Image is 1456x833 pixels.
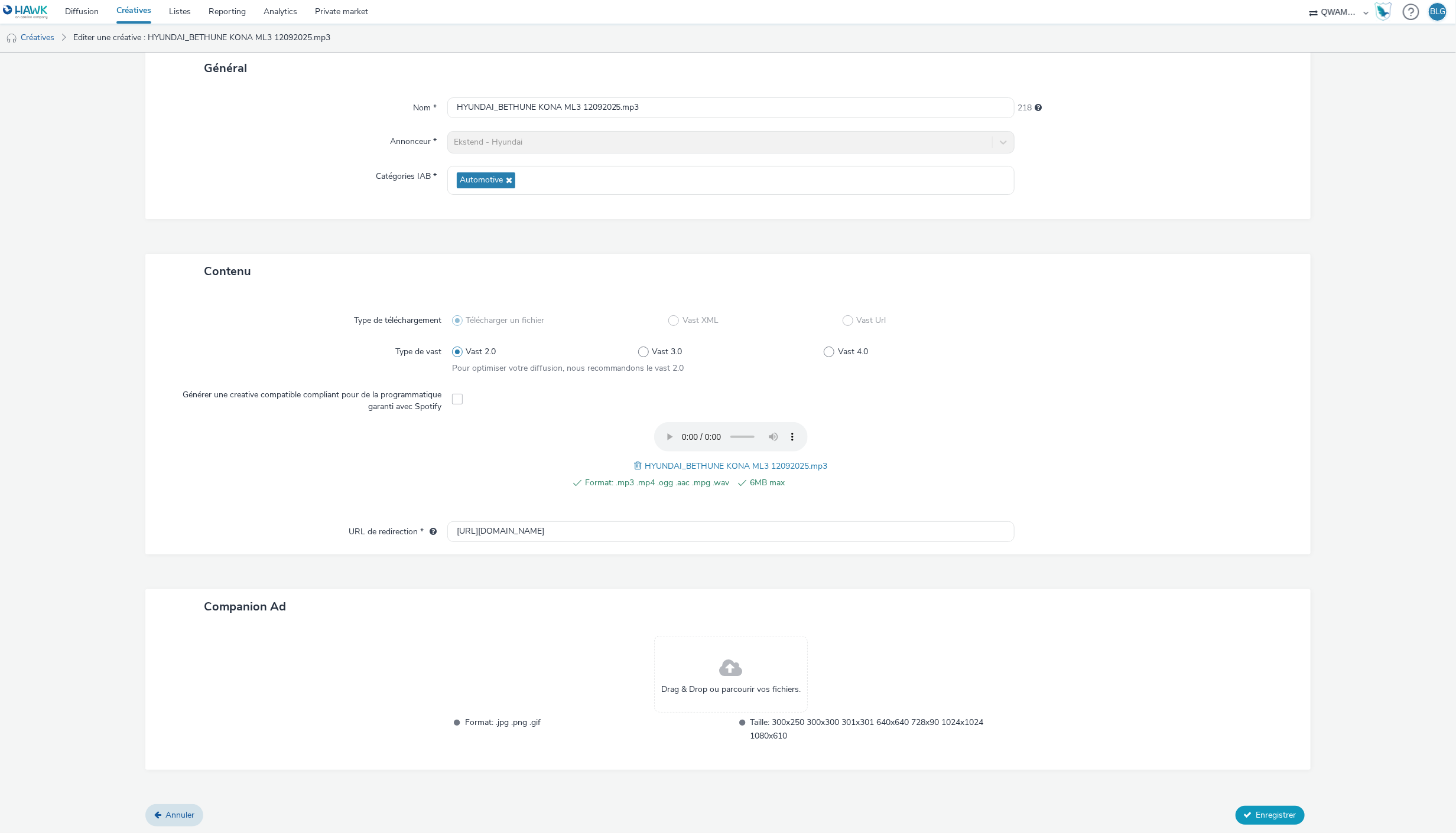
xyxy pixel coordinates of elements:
[204,60,247,76] span: Général
[424,526,437,538] div: L'URL de redirection sera utilisée comme URL de validation avec certains SSP et ce sera l'URL de ...
[165,809,194,821] span: Annuler
[1035,102,1042,114] div: 255 caractères maximum
[682,315,719,326] span: Vast XML
[465,716,730,743] span: Format: .jpg .png .gif
[652,346,682,358] span: Vast 3.0
[1374,2,1392,21] img: Hawk Academy
[385,131,441,148] label: Annonceur *
[1236,806,1305,825] button: Enregistrer
[466,315,544,326] span: Télécharger un fichier
[391,341,446,358] label: Type de vast
[1018,102,1032,114] span: 218
[661,684,801,695] span: Drag & Drop ou parcourir vos fichiers.
[371,166,441,182] label: Catégories IAB *
[838,346,868,358] span: Vast 4.0
[466,346,496,358] span: Vast 2.0
[585,476,729,490] span: Format: .mp3 .mp4 .ogg .aac .mpg .wav
[344,521,441,538] label: URL de redirection *
[6,32,18,44] img: audio
[204,599,286,615] span: Companion Ad
[349,310,446,326] label: Type de téléchargement
[452,362,684,374] span: Pour optimiser votre diffusion, nous recommandons le vast 2.0
[3,5,48,19] img: undefined Logo
[1256,809,1296,821] span: Enregistrer
[750,716,1015,743] span: Taille: 300x250 300x300 301x301 640x640 728x90 1024x1024 1080x610
[1430,3,1445,21] div: BLG
[167,384,446,413] label: Générer une creative compatible compliant pour de la programmatique garanti avec Spotify
[67,24,336,52] a: Editer une créative : HYUNDAI_BETHUNE KONA ML3 12092025.mp3
[645,460,827,472] span: HYUNDAI_BETHUNE KONA ML3 12092025.mp3
[408,97,441,114] label: Nom *
[447,521,1015,542] input: url...
[204,263,251,279] span: Contenu
[856,315,886,326] span: Vast Url
[447,97,1015,118] input: Nom
[750,476,894,490] span: 6MB max
[460,175,503,185] span: Automotive
[145,804,203,827] a: Annuler
[1374,2,1397,21] a: Hawk Academy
